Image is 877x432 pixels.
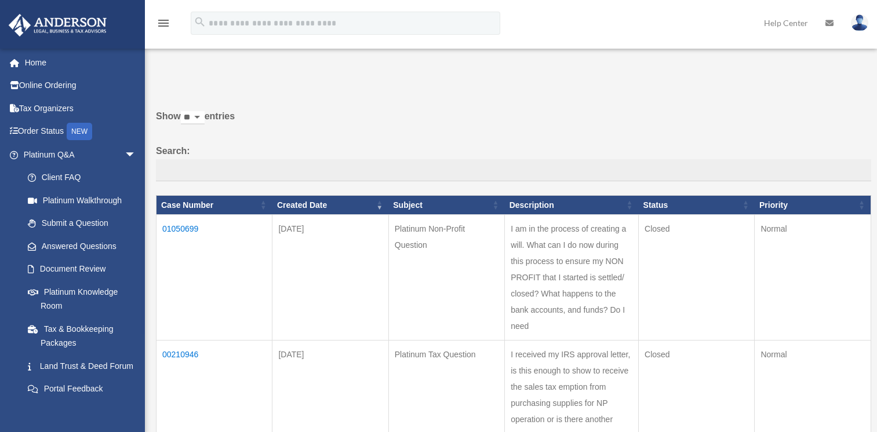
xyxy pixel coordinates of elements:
[16,235,142,258] a: Answered Questions
[157,20,170,30] a: menu
[639,195,755,215] th: Status: activate to sort column ascending
[181,111,205,125] select: Showentries
[67,123,92,140] div: NEW
[156,108,871,136] label: Show entries
[16,212,148,235] a: Submit a Question
[157,195,272,215] th: Case Number: activate to sort column ascending
[8,97,154,120] a: Tax Organizers
[16,166,148,189] a: Client FAQ
[388,215,504,341] td: Platinum Non-Profit Question
[851,14,868,31] img: User Pic
[194,16,206,28] i: search
[755,215,871,341] td: Normal
[16,354,148,378] a: Land Trust & Deed Forum
[388,195,504,215] th: Subject: activate to sort column ascending
[755,195,871,215] th: Priority: activate to sort column ascending
[5,14,110,36] img: Anderson Advisors Platinum Portal
[505,195,639,215] th: Description: activate to sort column ascending
[8,74,154,97] a: Online Ordering
[16,378,148,401] a: Portal Feedback
[8,143,148,166] a: Platinum Q&Aarrow_drop_down
[16,189,148,212] a: Platinum Walkthrough
[8,51,154,74] a: Home
[16,258,148,281] a: Document Review
[272,215,388,341] td: [DATE]
[272,195,388,215] th: Created Date: activate to sort column ascending
[157,16,170,30] i: menu
[505,215,639,341] td: I am in the process of creating a will. What can I do now during this process to ensure my NON PR...
[16,317,148,354] a: Tax & Bookkeeping Packages
[8,120,154,144] a: Order StatusNEW
[157,215,272,341] td: 01050699
[156,159,871,181] input: Search:
[639,215,755,341] td: Closed
[16,280,148,317] a: Platinum Knowledge Room
[125,143,148,167] span: arrow_drop_down
[156,143,871,181] label: Search:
